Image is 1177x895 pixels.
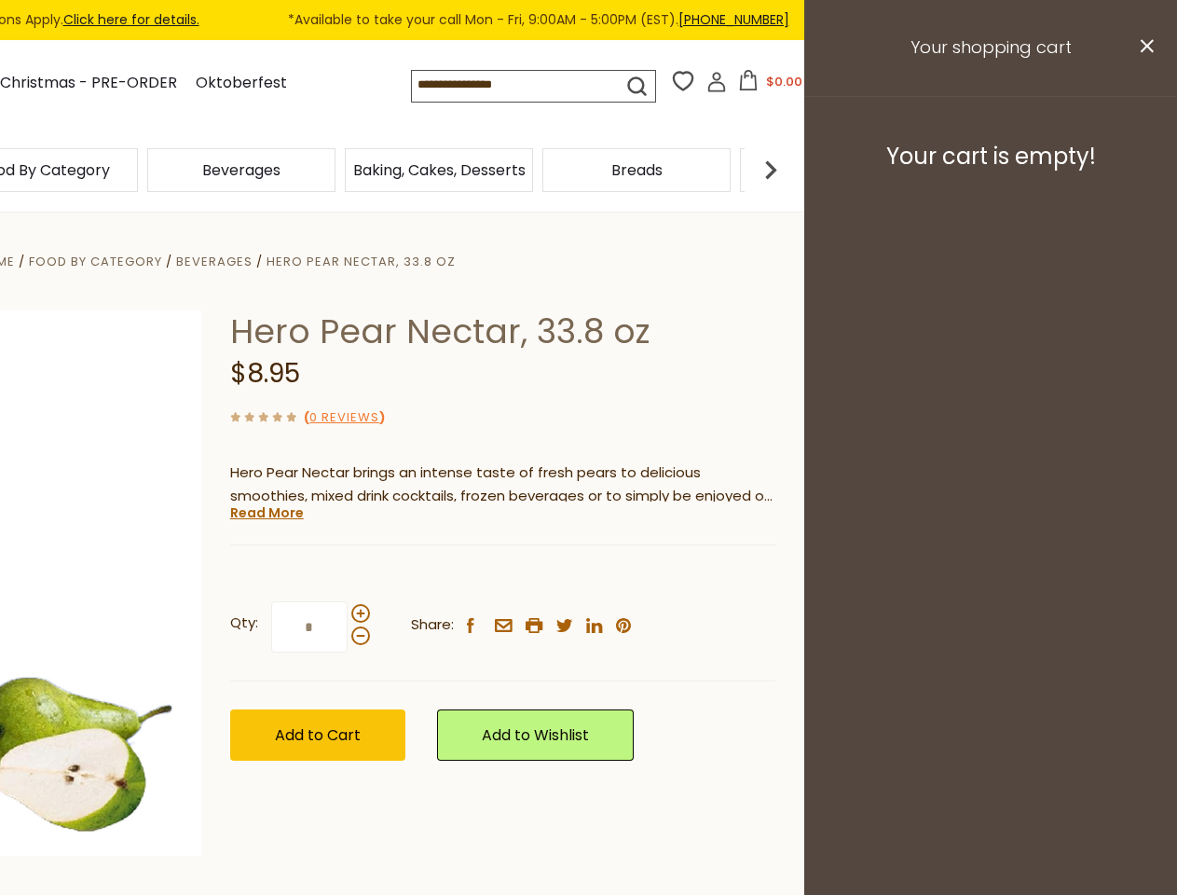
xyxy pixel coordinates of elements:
[196,71,287,96] a: Oktoberfest
[288,9,789,31] span: *Available to take your call Mon - Fri, 9:00AM - 5:00PM (EST).
[230,461,775,508] p: Hero Pear Nectar brings an intense taste of fresh pears to delicious smoothies, mixed drink cockt...
[752,151,789,188] img: next arrow
[202,163,281,177] a: Beverages
[267,253,456,270] a: Hero Pear Nectar, 33.8 oz
[678,10,789,29] a: [PHONE_NUMBER]
[411,613,454,637] span: Share:
[230,355,300,392] span: $8.95
[731,70,810,98] button: $0.00
[766,73,802,90] span: $0.00
[611,163,663,177] a: Breads
[275,724,361,746] span: Add to Cart
[176,253,253,270] a: Beverages
[63,10,199,29] a: Click here for details.
[230,612,258,635] strong: Qty:
[29,253,162,270] a: Food By Category
[230,709,405,761] button: Add to Cart
[304,408,385,426] span: ( )
[230,503,304,522] a: Read More
[271,601,348,653] input: Qty:
[309,408,379,428] a: 0 Reviews
[437,709,634,761] a: Add to Wishlist
[353,163,526,177] a: Baking, Cakes, Desserts
[828,143,1154,171] h3: Your cart is empty!
[230,310,775,352] h1: Hero Pear Nectar, 33.8 oz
